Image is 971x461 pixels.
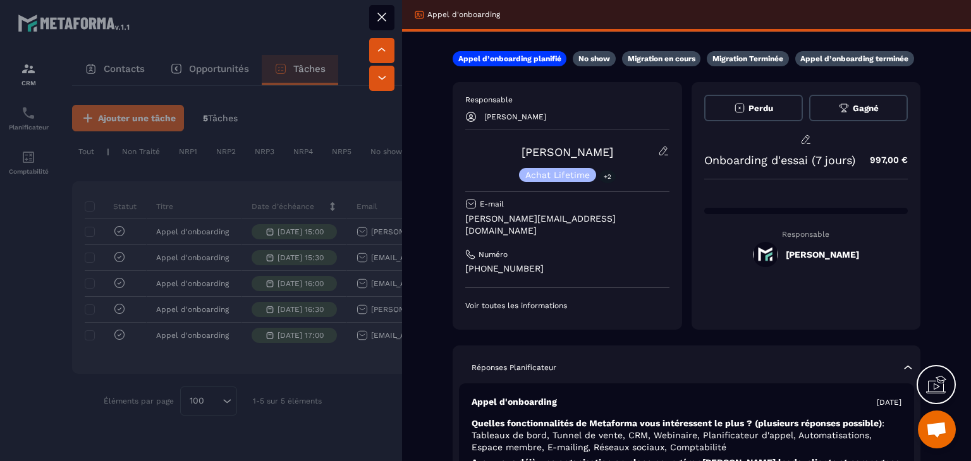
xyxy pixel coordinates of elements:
[877,397,901,407] p: [DATE]
[458,54,561,64] p: Appel d’onboarding planifié
[465,213,669,237] p: [PERSON_NAME][EMAIL_ADDRESS][DOMAIN_NAME]
[484,112,546,121] p: [PERSON_NAME]
[748,104,773,113] span: Perdu
[800,54,908,64] p: Appel d’onboarding terminée
[427,9,500,20] p: Appel d'onboarding
[918,410,956,448] a: Ouvrir le chat
[465,95,669,105] p: Responsable
[472,396,557,408] p: Appel d'onboarding
[472,418,884,452] span: : Tableaux de bord, Tunnel de vente, CRM, Webinaire, Planificateur d'appel, Automatisations, Espa...
[525,171,590,179] p: Achat Lifetime
[704,95,803,121] button: Perdu
[578,54,610,64] p: No show
[479,249,508,260] p: Numéro
[472,417,901,453] p: Quelles fonctionnalités de Metaforma vous intéressent le plus ? (plusieurs réponses possible)
[857,148,908,172] p: 997,00 €
[472,362,556,373] p: Réponses Planificateur
[628,54,695,64] p: Migration en cours
[853,104,879,113] span: Gagné
[465,263,669,275] p: [PHONE_NUMBER]
[704,230,908,239] p: Responsable
[704,153,855,167] p: Onboarding d'essai (7 jours)
[786,249,859,260] h5: [PERSON_NAME]
[809,95,908,121] button: Gagné
[599,170,616,183] p: +2
[480,199,504,209] p: E-mail
[522,145,613,159] a: [PERSON_NAME]
[465,301,669,311] p: Voir toutes les informations
[712,54,783,64] p: Migration Terminée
